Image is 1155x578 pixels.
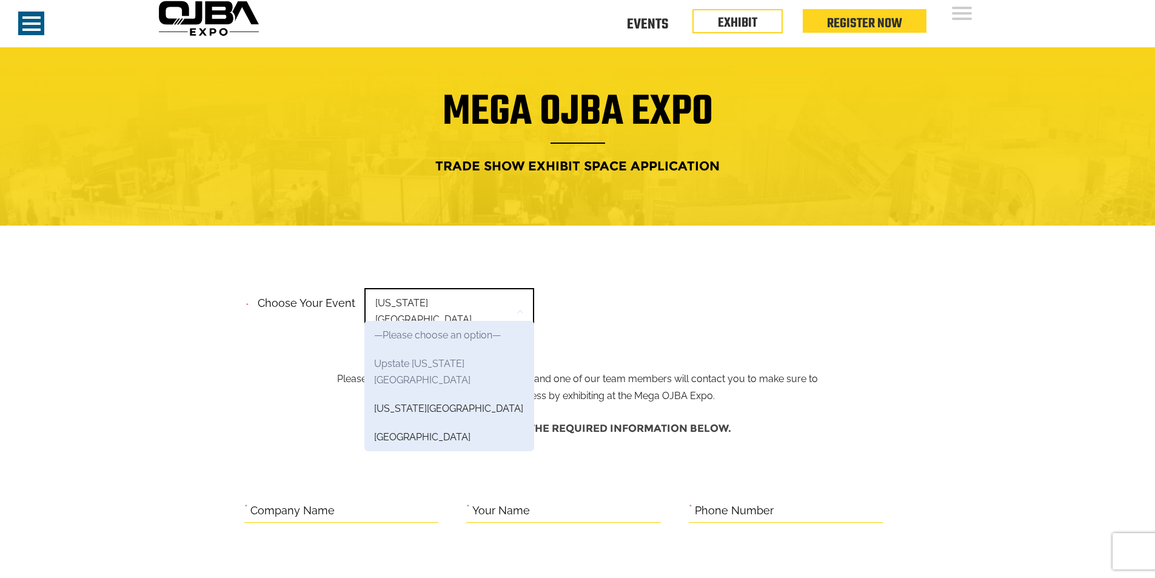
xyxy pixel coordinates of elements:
[63,68,204,84] div: Leave a message
[244,417,911,440] h4: Please complete the required information below.
[162,95,993,144] h1: Mega OJBA Expo
[364,349,534,394] a: Upstate [US_STATE][GEOGRAPHIC_DATA]
[364,321,534,349] a: —Please choose an option—
[364,423,534,451] a: [GEOGRAPHIC_DATA]
[827,13,902,34] a: Register Now
[16,184,221,363] textarea: Type your message and click 'Submit'
[327,293,828,405] p: Please fill and submit the information below and one of our team members will contact you to make...
[250,502,335,520] label: Company Name
[162,155,993,177] h4: Trade Show Exhibit Space Application
[16,148,221,175] input: Enter your email address
[695,502,774,520] label: Phone Number
[472,502,530,520] label: Your Name
[16,112,221,139] input: Enter your last name
[364,394,534,423] a: [US_STATE][GEOGRAPHIC_DATA]
[178,374,220,390] em: Submit
[364,288,534,334] span: [US_STATE][GEOGRAPHIC_DATA]
[250,286,355,313] label: Choose your event
[718,13,757,33] a: EXHIBIT
[199,6,228,35] div: Minimize live chat window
